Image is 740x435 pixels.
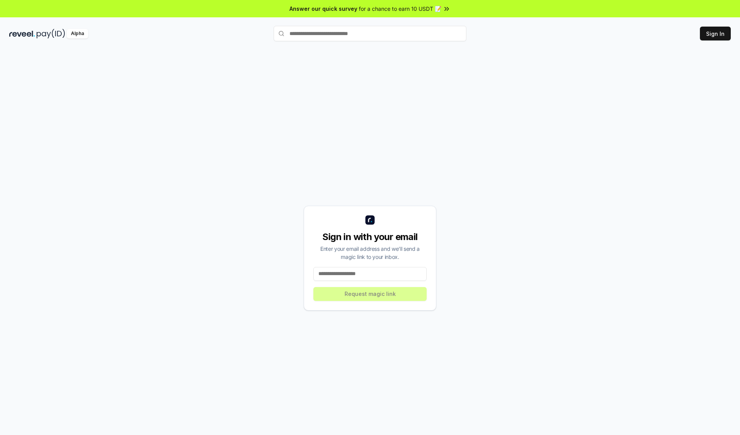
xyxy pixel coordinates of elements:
button: Sign In [700,27,731,40]
div: Enter your email address and we’ll send a magic link to your inbox. [313,245,427,261]
div: Sign in with your email [313,231,427,243]
img: reveel_dark [9,29,35,39]
span: for a chance to earn 10 USDT 📝 [359,5,441,13]
div: Alpha [67,29,88,39]
img: pay_id [37,29,65,39]
span: Answer our quick survey [289,5,357,13]
img: logo_small [365,215,375,225]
